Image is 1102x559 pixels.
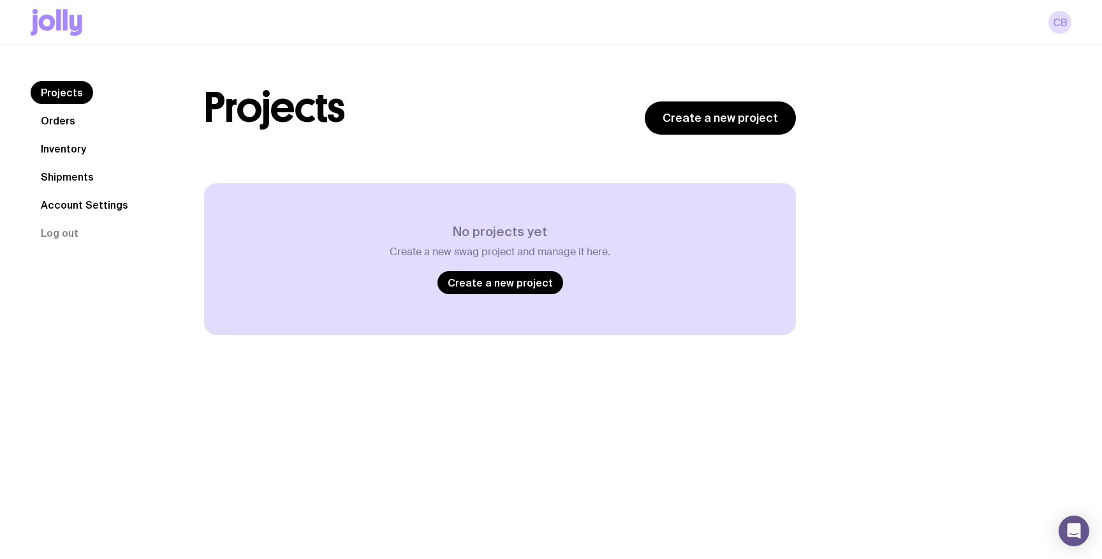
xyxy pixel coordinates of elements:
a: Shipments [31,165,104,188]
h1: Projects [204,87,345,128]
a: CB [1048,11,1071,34]
p: Create a new swag project and manage it here. [390,246,610,258]
a: Account Settings [31,193,138,216]
a: Projects [31,81,93,104]
a: Orders [31,109,85,132]
a: Create a new project [437,271,563,294]
button: Log out [31,221,89,244]
div: Open Intercom Messenger [1059,516,1089,546]
a: Inventory [31,137,96,160]
a: Create a new project [645,101,796,135]
h3: No projects yet [390,224,610,239]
